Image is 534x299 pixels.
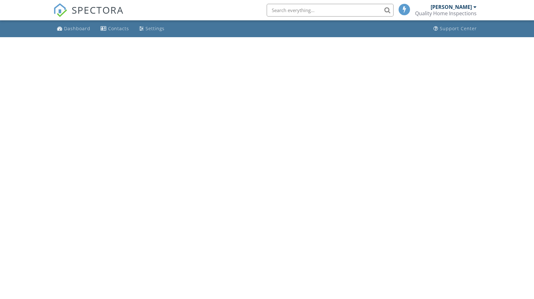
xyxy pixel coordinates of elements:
[137,23,167,35] a: Settings
[55,23,93,35] a: Dashboard
[415,10,477,17] div: Quality Home Inspections
[440,25,477,31] div: Support Center
[53,9,124,22] a: SPECTORA
[53,3,67,17] img: The Best Home Inspection Software - Spectora
[64,25,90,31] div: Dashboard
[98,23,132,35] a: Contacts
[108,25,129,31] div: Contacts
[146,25,165,31] div: Settings
[431,4,472,10] div: [PERSON_NAME]
[72,3,124,17] span: SPECTORA
[267,4,394,17] input: Search everything...
[431,23,479,35] a: Support Center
